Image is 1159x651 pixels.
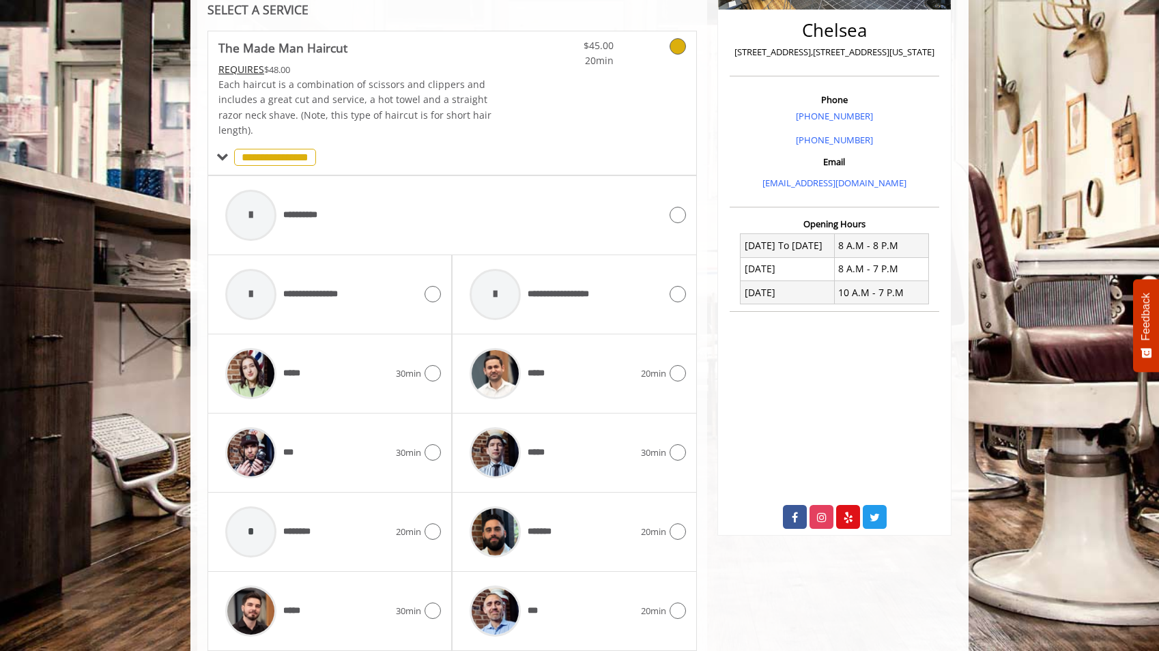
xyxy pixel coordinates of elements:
[218,63,264,76] span: This service needs some Advance to be paid before we block your appointment
[834,234,928,257] td: 8 A.M - 8 P.M
[834,281,928,304] td: 10 A.M - 7 P.M
[641,366,666,381] span: 20min
[1140,293,1152,341] span: Feedback
[533,38,614,53] span: $45.00
[741,234,835,257] td: [DATE] To [DATE]
[396,525,421,539] span: 20min
[218,38,347,57] b: The Made Man Haircut
[741,257,835,280] td: [DATE]
[796,110,873,122] a: [PHONE_NUMBER]
[208,3,697,16] div: SELECT A SERVICE
[641,446,666,460] span: 30min
[218,62,493,77] div: $48.00
[733,95,936,104] h3: Phone
[741,281,835,304] td: [DATE]
[396,446,421,460] span: 30min
[730,219,939,229] h3: Opening Hours
[733,45,936,59] p: [STREET_ADDRESS],[STREET_ADDRESS][US_STATE]
[762,177,906,189] a: [EMAIL_ADDRESS][DOMAIN_NAME]
[533,53,614,68] span: 20min
[218,78,491,136] span: Each haircut is a combination of scissors and clippers and includes a great cut and service, a ho...
[396,366,421,381] span: 30min
[641,525,666,539] span: 20min
[834,257,928,280] td: 8 A.M - 7 P.M
[1133,279,1159,372] button: Feedback - Show survey
[733,157,936,167] h3: Email
[396,604,421,618] span: 30min
[641,604,666,618] span: 20min
[796,134,873,146] a: [PHONE_NUMBER]
[733,20,936,40] h2: Chelsea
